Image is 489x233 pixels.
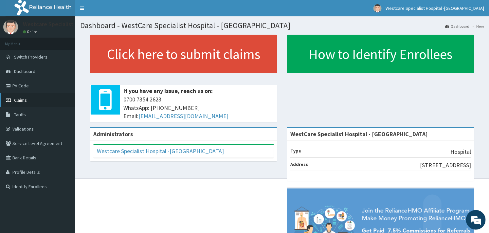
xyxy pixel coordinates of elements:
a: How to Identify Enrollees [287,35,474,73]
img: d_794563401_company_1708531726252_794563401 [12,33,27,49]
span: 0700 7354 2623 WhatsApp: [PHONE_NUMBER] Email: [123,95,274,120]
span: Tariffs [14,112,26,117]
p: Westcare Specialist Hospital -[GEOGRAPHIC_DATA] [23,21,154,27]
textarea: Type your message and hit 'Enter' [3,160,125,183]
b: Address [290,161,308,167]
a: Westcare Specialist Hospital -[GEOGRAPHIC_DATA] [97,147,224,155]
b: If you have any issue, reach us on: [123,87,213,95]
a: Click here to submit claims [90,35,277,73]
div: Chat with us now [34,37,110,45]
img: User Image [3,20,18,34]
span: We're online! [38,73,90,139]
b: Administrators [93,130,133,138]
a: Dashboard [445,24,469,29]
b: Type [290,148,301,154]
img: User Image [373,4,382,12]
span: Dashboard [14,68,35,74]
p: Hospital [450,148,471,156]
a: [EMAIL_ADDRESS][DOMAIN_NAME] [138,112,228,120]
h1: Dashboard - WestCare Specialist Hospital - [GEOGRAPHIC_DATA] [80,21,484,30]
span: Switch Providers [14,54,47,60]
div: Minimize live chat window [107,3,123,19]
span: Claims [14,97,27,103]
p: [STREET_ADDRESS] [420,161,471,170]
strong: WestCare Specialist Hospital - [GEOGRAPHIC_DATA] [290,130,428,138]
li: Here [470,24,484,29]
a: Online [23,29,39,34]
span: Westcare Specialist Hospital -[GEOGRAPHIC_DATA] [386,5,484,11]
